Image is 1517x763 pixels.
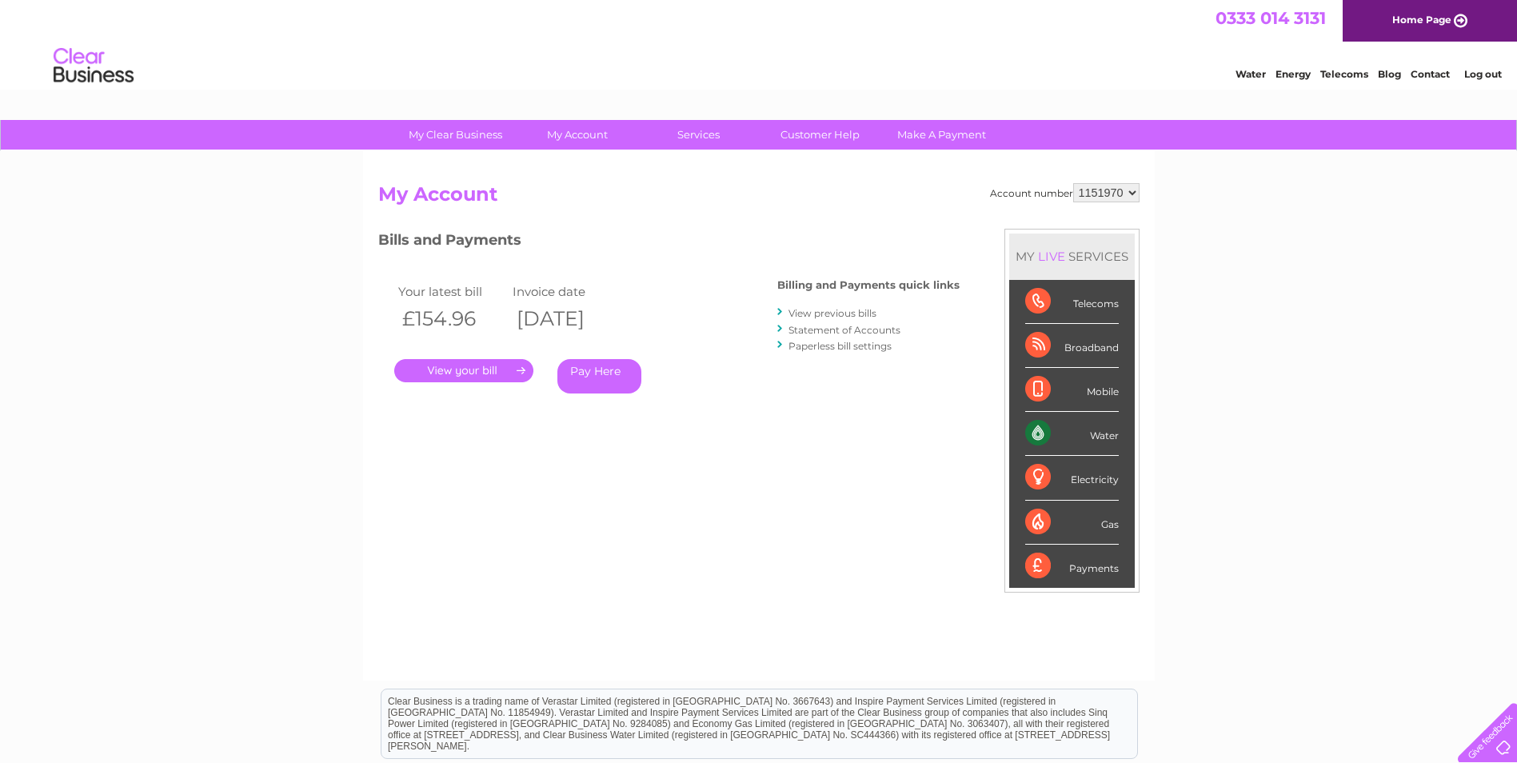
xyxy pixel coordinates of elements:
[754,120,886,150] a: Customer Help
[381,9,1137,78] div: Clear Business is a trading name of Verastar Limited (registered in [GEOGRAPHIC_DATA] No. 3667643...
[1464,68,1502,80] a: Log out
[1025,456,1119,500] div: Electricity
[990,183,1140,202] div: Account number
[1025,545,1119,588] div: Payments
[1236,68,1266,80] a: Water
[1025,324,1119,368] div: Broadband
[1320,68,1368,80] a: Telecoms
[1025,368,1119,412] div: Mobile
[389,120,521,150] a: My Clear Business
[777,279,960,291] h4: Billing and Payments quick links
[394,302,509,335] th: £154.96
[511,120,643,150] a: My Account
[394,359,533,382] a: .
[1378,68,1401,80] a: Blog
[788,340,892,352] a: Paperless bill settings
[788,324,900,336] a: Statement of Accounts
[1025,280,1119,324] div: Telecoms
[1035,249,1068,264] div: LIVE
[53,42,134,90] img: logo.png
[876,120,1008,150] a: Make A Payment
[788,307,876,319] a: View previous bills
[557,359,641,393] a: Pay Here
[1009,234,1135,279] div: MY SERVICES
[1216,8,1326,28] a: 0333 014 3131
[1411,68,1450,80] a: Contact
[633,120,764,150] a: Services
[1025,412,1119,456] div: Water
[1025,501,1119,545] div: Gas
[509,281,624,302] td: Invoice date
[378,183,1140,214] h2: My Account
[394,281,509,302] td: Your latest bill
[378,229,960,257] h3: Bills and Payments
[509,302,624,335] th: [DATE]
[1275,68,1311,80] a: Energy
